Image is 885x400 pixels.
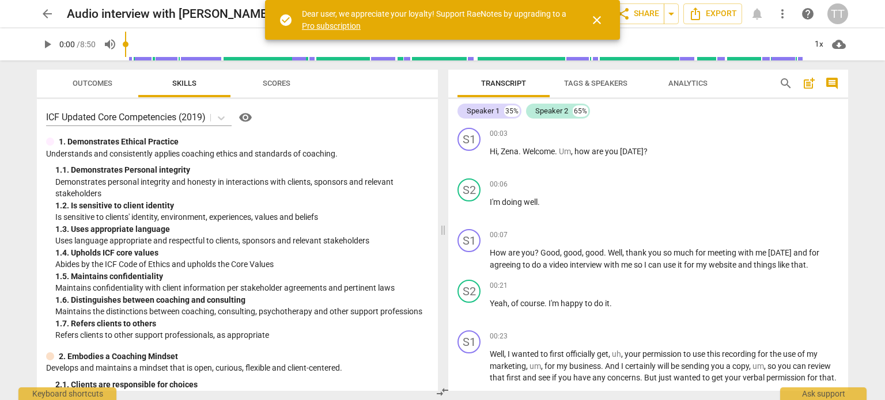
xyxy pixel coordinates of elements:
[526,361,530,371] span: ,
[40,37,54,51] span: play_arrow
[778,361,793,371] span: you
[807,373,819,382] span: for
[678,260,684,269] span: it
[808,35,830,54] div: 1x
[172,79,196,87] span: Skills
[558,373,573,382] span: you
[800,74,818,93] button: Add summary
[702,373,712,382] span: to
[540,248,560,257] span: Good
[563,248,582,257] span: good
[523,260,532,269] span: to
[809,248,819,257] span: for
[709,260,738,269] span: website
[594,299,605,308] span: do
[590,13,604,27] span: close
[764,361,767,371] span: ,
[768,248,793,257] span: [DATE]
[561,299,585,308] span: happy
[520,299,544,308] span: course
[544,299,549,308] span: .
[783,349,797,359] span: use
[532,260,543,269] span: do
[481,79,526,87] span: Transcript
[18,387,116,400] div: Keyboard shortcuts
[605,147,620,156] span: you
[490,180,508,189] span: 00:06
[779,77,793,90] span: search
[648,260,663,269] span: can
[544,361,557,371] span: for
[832,37,846,51] span: cloud_download
[585,248,604,257] span: good
[77,40,96,49] span: / 8:50
[780,387,867,400] div: Ask support
[541,361,544,371] span: ,
[674,248,695,257] span: much
[100,34,120,55] button: Volume
[612,349,621,359] span: Filler word
[621,361,625,371] span: I
[523,147,555,156] span: Welcome
[490,361,526,371] span: marketing
[302,8,569,32] div: Dear user, we appreciate your loyalty! Support RaeNotes by upgrading to a
[583,6,611,34] button: Close
[574,147,592,156] span: how
[55,200,429,212] div: 1. 2. Is sensitive to client identity
[490,129,508,139] span: 00:03
[535,105,568,117] div: Speaker 2
[726,361,732,371] span: a
[597,349,608,359] span: get
[808,361,831,371] span: review
[506,373,523,382] span: first
[560,248,563,257] span: ,
[55,294,429,306] div: 1. 6. Distinguishes between coaching and consulting
[617,7,659,21] span: Share
[55,318,429,330] div: 1. 7. Refers clients to others
[55,306,429,318] p: Maintains the distinctions between coaching, consulting, psychotherapy and other support professions
[592,147,605,156] span: are
[540,349,550,359] span: to
[571,147,574,156] span: ,
[711,361,726,371] span: you
[46,111,206,124] p: ICF Updated Core Competencies (2019)
[457,330,481,353] div: Change speaker
[601,361,605,371] span: .
[543,260,549,269] span: a
[607,373,640,382] span: concerns
[806,260,808,269] span: .
[502,197,524,207] span: doing
[573,373,592,382] span: have
[659,373,674,382] span: just
[708,248,738,257] span: meeting
[55,329,429,341] p: Refers clients to other support professionals, as appropriate
[797,3,818,24] a: Help
[490,349,504,359] span: Well
[664,3,679,24] button: Sharing summary
[59,136,179,148] p: 1. Demonstrates Ethical Practice
[55,211,429,223] p: Is sensitive to clients' identity, environment, experiences, values and beliefs
[648,248,663,257] span: you
[608,349,612,359] span: ,
[683,3,742,24] button: Export
[512,349,540,359] span: wanted
[664,7,678,21] span: arrow_drop_down
[605,299,610,308] span: it
[755,248,768,257] span: me
[622,248,626,257] span: ,
[524,197,538,207] span: well
[663,260,678,269] span: use
[674,373,702,382] span: wanted
[552,373,558,382] span: if
[46,362,429,374] p: Develops and maintains a mindset that is open, curious, flexible and client-centered.
[236,108,255,127] button: Help
[490,281,508,291] span: 00:21
[625,349,642,359] span: your
[738,248,755,257] span: with
[497,147,501,156] span: ,
[55,282,429,294] p: Maintains confidentiality with client information per stakeholder agreements and pertinent laws
[570,260,604,269] span: interview
[610,299,612,308] span: .
[239,111,252,124] span: visibility
[725,373,743,382] span: your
